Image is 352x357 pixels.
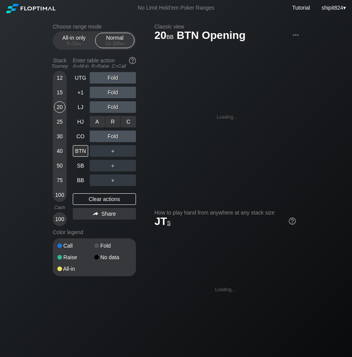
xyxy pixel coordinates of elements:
[90,131,136,142] div: Fold
[90,116,105,127] div: A
[97,33,132,48] div: Normal
[73,131,88,142] div: CO
[93,212,98,216] img: share.864f2f62.svg
[90,101,136,113] div: Fold
[73,101,88,113] div: LJ
[57,266,94,272] div: All-in
[292,5,310,11] a: Tutorial
[73,193,136,205] div: Clear actions
[54,213,65,225] div: 100
[215,287,235,292] div: Loading...
[288,217,297,225] img: help.32db89a4.svg
[154,210,296,216] h2: How to play hand from anywhere at any stack size
[73,174,88,186] div: BB
[58,41,90,46] div: 5 – 12
[54,145,65,157] div: 40
[292,31,300,39] img: ellipsis.fd386fe8.svg
[54,72,65,84] div: 12
[99,41,131,46] div: 12 – 100
[90,145,136,157] div: ＋
[94,255,131,260] div: No data
[90,72,136,84] div: Fold
[73,64,136,69] div: A=All-in R=Raise C=Call
[57,255,94,260] div: Raise
[50,64,70,69] div: Tourney
[154,23,299,30] h2: Classic view
[73,87,88,98] div: +1
[54,116,65,127] div: 25
[54,101,65,113] div: 20
[54,87,65,98] div: 15
[128,56,137,65] img: help.32db89a4.svg
[176,30,247,42] span: BTN Opening
[121,41,125,46] span: bb
[154,215,171,227] span: JT
[90,174,136,186] div: ＋
[54,160,65,171] div: 50
[217,114,237,120] div: Loading...
[57,243,94,248] div: Call
[322,5,343,11] span: shipit824
[54,131,65,142] div: 30
[6,4,55,13] img: Floptimal logo
[73,208,136,220] div: Share
[54,174,65,186] div: 75
[126,5,226,13] div: No Limit Hold’em Poker Ranges
[56,33,92,48] div: All-in only
[77,41,81,46] span: bb
[54,189,65,201] div: 100
[121,116,136,127] div: C
[73,54,136,72] div: Enter table action
[167,218,171,226] span: s
[106,116,121,127] div: R
[320,3,347,12] div: ▾
[73,72,88,84] div: UTG
[73,145,88,157] div: BTN
[53,23,136,30] h2: Choose range mode
[94,243,131,248] div: Fold
[73,160,88,171] div: SB
[73,116,88,127] div: HJ
[50,54,70,72] div: Stack
[90,116,136,127] div: Fold
[53,226,136,238] div: Color legend
[90,160,136,171] div: ＋
[166,32,174,40] span: bb
[153,30,175,42] span: 20
[90,87,136,98] div: Fold
[50,205,70,210] div: Cash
